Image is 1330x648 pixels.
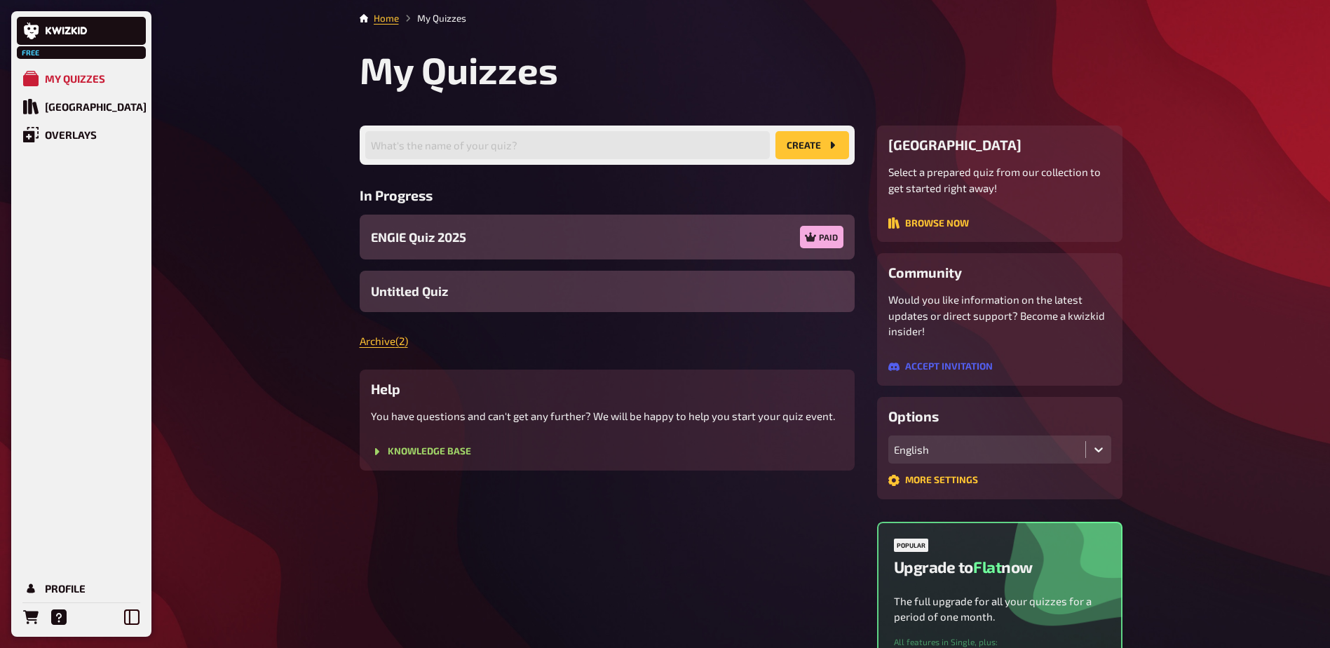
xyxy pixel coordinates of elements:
span: ENGIE Quiz 2025 [371,228,466,247]
h3: In Progress [360,187,855,203]
div: Profile [45,582,86,595]
li: My Quizzes [399,11,466,25]
a: Overlays [17,121,146,149]
a: Orders [17,603,45,631]
a: More settings [888,475,978,488]
a: Home [374,13,399,24]
h3: Options [888,408,1111,424]
li: Home [374,11,399,25]
font: Knowledge Base [388,447,471,457]
a: Archive(2) [360,335,408,347]
a: Accept invitation [888,362,993,374]
button: create [775,131,849,159]
a: Quiz Library [17,93,146,121]
p: The full upgrade for all your quizzes for a period of one month. [894,593,1106,625]
div: Popular [894,539,928,552]
font: Archive ( 2 [360,335,405,347]
h1: My Quizzes [360,48,1122,92]
a: ENGIE Quiz 2025Paid [360,215,855,259]
div: [GEOGRAPHIC_DATA] [45,100,147,113]
button: Browse now [888,217,969,229]
h3: Help [371,381,843,397]
a: Untitled Quiz [360,271,855,312]
font: More settings [905,475,978,485]
font: create [787,141,821,151]
button: More settings [888,475,978,486]
font: Browse now [905,219,969,229]
span: Flat [973,558,1001,576]
p: Select a prepared quiz from our collection to get started right away! [888,164,1111,196]
div: English [894,443,1080,456]
div: Overlays [45,128,97,141]
font: Paid [819,232,838,242]
small: All features in Single, plus : [894,636,998,648]
h3: [GEOGRAPHIC_DATA] [888,137,1111,153]
a: Knowledge Base [371,447,471,459]
button: Knowledge Base [371,446,471,457]
a: Browse now [888,218,969,231]
span: Untitled Quiz [371,282,448,301]
h3: Community [888,264,1111,281]
p: Would you like information on the latest updates or direct support? Become a kwizkid insider! [888,292,1111,339]
p: You have questions and can't get any further? We will be happy to help you start your quiz event. [371,408,843,424]
a: Profile [17,574,146,602]
input: What's the name of your quiz? [365,131,770,159]
div: My Quizzes [45,72,105,85]
a: Help [45,603,73,631]
font: Accept invitation [905,362,993,372]
button: Accept invitation [888,361,993,372]
h2: Upgrade to now [894,558,1033,576]
span: Free [18,48,43,57]
a: My Quizzes [17,65,146,93]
